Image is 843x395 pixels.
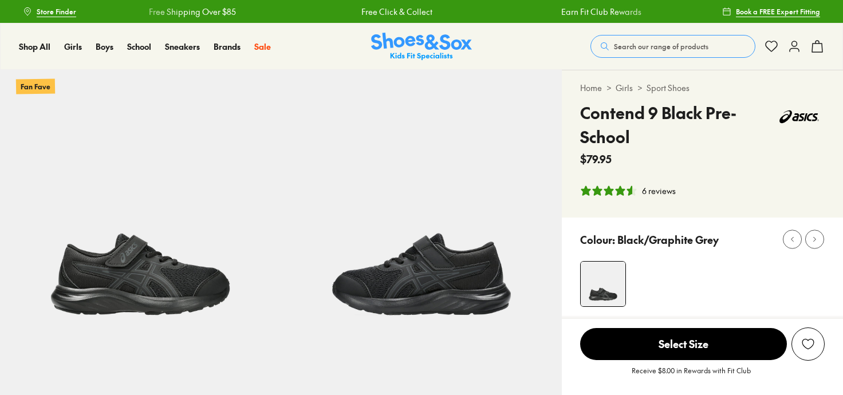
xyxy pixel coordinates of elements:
[561,6,641,18] a: Earn Fit Club Rewards
[647,82,690,94] a: Sport Shoes
[722,1,820,22] a: Book a FREE Expert Fitting
[214,41,241,53] a: Brands
[580,82,602,94] a: Home
[127,41,151,53] a: School
[616,82,633,94] a: Girls
[617,232,719,247] p: Black/Graphite Grey
[791,327,825,361] button: Add to Wishlist
[580,101,773,149] h4: Contend 9 Black Pre-School
[16,78,55,94] p: Fan Fave
[127,41,151,52] span: School
[642,185,676,197] div: 6 reviews
[361,6,432,18] a: Free Click & Collect
[23,1,76,22] a: Store Finder
[580,327,787,361] button: Select Size
[580,232,615,247] p: Colour:
[165,41,200,52] span: Sneakers
[214,41,241,52] span: Brands
[254,41,271,53] a: Sale
[19,41,50,52] span: Shop All
[371,33,472,61] a: Shoes & Sox
[96,41,113,52] span: Boys
[614,41,708,52] span: Search our range of products
[580,328,787,360] span: Select Size
[736,6,820,17] span: Book a FREE Expert Fitting
[590,35,755,58] button: Search our range of products
[37,6,76,17] span: Store Finder
[580,82,825,94] div: > >
[580,151,612,167] span: $79.95
[96,41,113,53] a: Boys
[64,41,82,53] a: Girls
[149,6,236,18] a: Free Shipping Over $85
[371,33,472,61] img: SNS_Logo_Responsive.svg
[281,70,562,351] img: 5-499148_1
[773,101,825,133] img: Vendor logo
[581,262,625,306] img: 4-499147_1
[19,41,50,53] a: Shop All
[165,41,200,53] a: Sneakers
[254,41,271,52] span: Sale
[580,185,676,197] button: 4.67 stars, 6 ratings
[632,365,751,386] p: Receive $8.00 in Rewards with Fit Club
[64,41,82,52] span: Girls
